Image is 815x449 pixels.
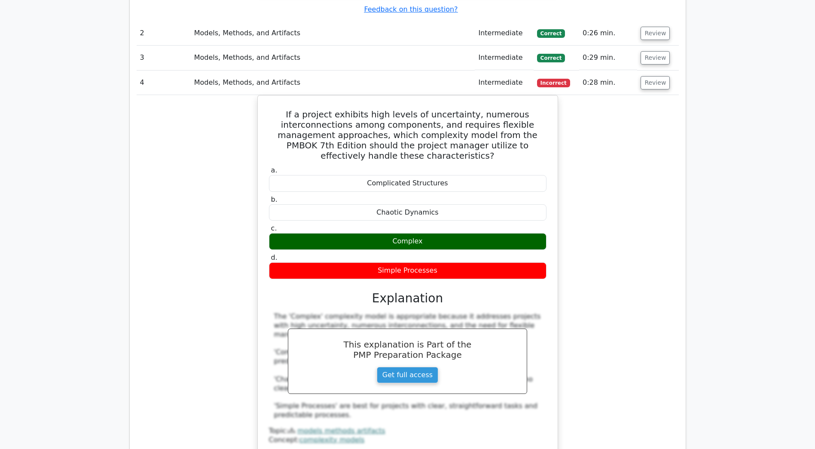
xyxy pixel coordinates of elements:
td: 0:28 min. [579,71,637,95]
a: models methods artifacts [297,427,385,435]
a: Get full access [377,367,438,383]
td: 4 [137,71,191,95]
td: 0:29 min. [579,46,637,70]
button: Review [641,51,670,65]
td: Models, Methods, and Artifacts [191,71,475,95]
td: Intermediate [475,71,533,95]
td: Intermediate [475,21,533,46]
td: 2 [137,21,191,46]
span: c. [271,224,277,232]
button: Review [641,76,670,89]
div: The 'Complex' complexity model is appropriate because it addresses projects with high uncertainty... [274,312,541,420]
button: Review [641,27,670,40]
span: Correct [537,29,565,38]
span: a. [271,166,278,174]
div: Concept: [269,436,546,445]
span: Incorrect [537,79,570,87]
span: d. [271,253,278,261]
div: Complex [269,233,546,250]
a: complexity models [299,436,364,444]
div: Topic: [269,427,546,436]
a: Feedback on this question? [364,5,458,13]
div: Chaotic Dynamics [269,204,546,221]
h3: Explanation [274,291,541,306]
div: Complicated Structures [269,175,546,192]
span: b. [271,195,278,203]
span: Correct [537,54,565,62]
h5: If a project exhibits high levels of uncertainty, numerous interconnections among components, and... [268,109,547,161]
td: Models, Methods, and Artifacts [191,21,475,46]
td: Intermediate [475,46,533,70]
td: 3 [137,46,191,70]
td: Models, Methods, and Artifacts [191,46,475,70]
td: 0:26 min. [579,21,637,46]
div: Simple Processes [269,262,546,279]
